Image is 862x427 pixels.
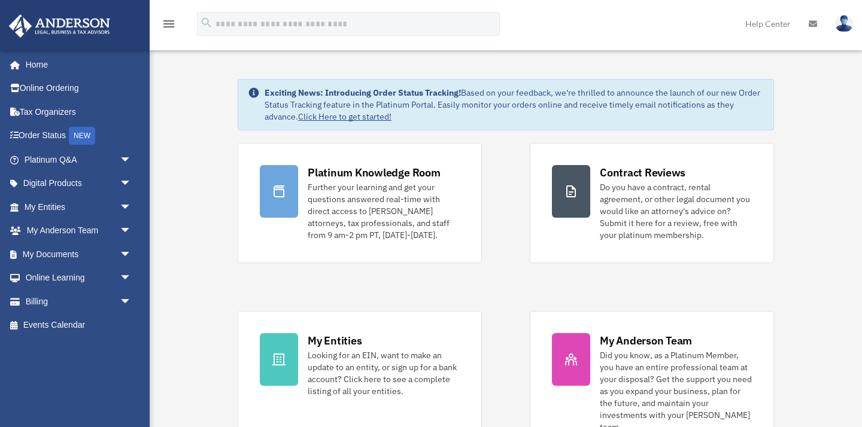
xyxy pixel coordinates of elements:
[8,313,150,337] a: Events Calendar
[298,111,391,122] a: Click Here to get started!
[120,195,144,219] span: arrow_drop_down
[530,143,774,263] a: Contract Reviews Do you have a contract, rental agreement, or other legal document you would like...
[120,242,144,267] span: arrow_drop_down
[8,53,144,77] a: Home
[8,195,150,219] a: My Entitiesarrow_drop_down
[120,148,144,172] span: arrow_drop_down
[265,87,461,98] strong: Exciting News: Introducing Order Status Tracking!
[600,333,692,348] div: My Anderson Team
[265,87,764,123] div: Based on your feedback, we're thrilled to announce the launch of our new Order Status Tracking fe...
[600,165,685,180] div: Contract Reviews
[8,266,150,290] a: Online Learningarrow_drop_down
[8,289,150,313] a: Billingarrow_drop_down
[238,143,482,263] a: Platinum Knowledge Room Further your learning and get your questions answered real-time with dire...
[8,172,150,196] a: Digital Productsarrow_drop_down
[120,289,144,314] span: arrow_drop_down
[200,16,213,29] i: search
[162,21,176,31] a: menu
[5,14,114,38] img: Anderson Advisors Platinum Portal
[120,266,144,291] span: arrow_drop_down
[8,242,150,266] a: My Documentsarrow_drop_down
[308,165,441,180] div: Platinum Knowledge Room
[8,100,150,124] a: Tax Organizers
[835,15,853,32] img: User Pic
[120,219,144,243] span: arrow_drop_down
[120,172,144,196] span: arrow_drop_down
[162,17,176,31] i: menu
[308,349,460,397] div: Looking for an EIN, want to make an update to an entity, or sign up for a bank account? Click her...
[69,127,95,145] div: NEW
[308,333,362,348] div: My Entities
[308,181,460,241] div: Further your learning and get your questions answered real-time with direct access to [PERSON_NAM...
[600,181,752,241] div: Do you have a contract, rental agreement, or other legal document you would like an attorney's ad...
[8,77,150,100] a: Online Ordering
[8,148,150,172] a: Platinum Q&Aarrow_drop_down
[8,219,150,243] a: My Anderson Teamarrow_drop_down
[8,124,150,148] a: Order StatusNEW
